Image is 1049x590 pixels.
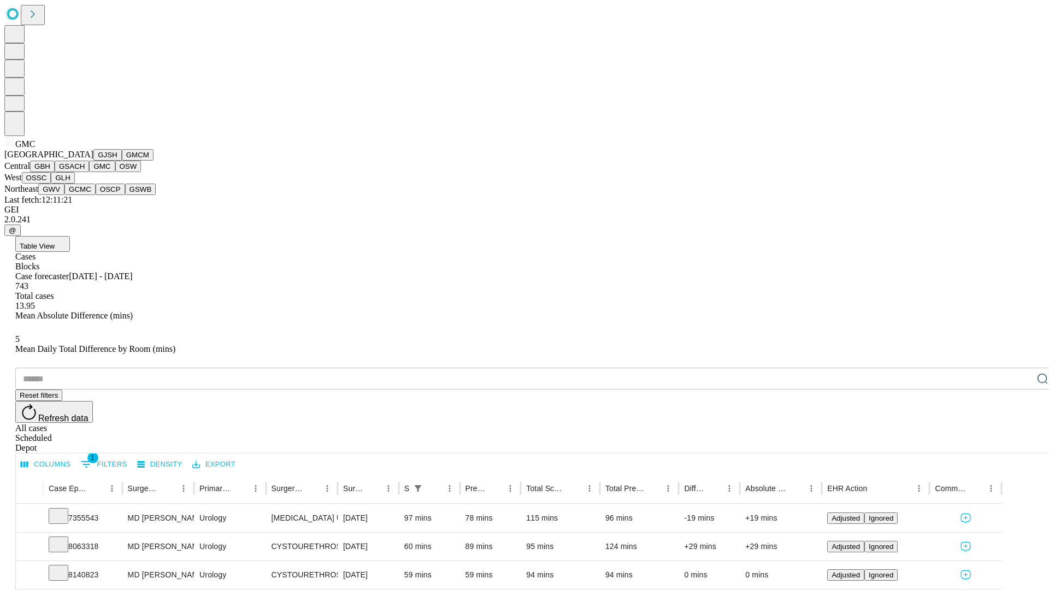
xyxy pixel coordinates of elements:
div: 115 mins [526,504,594,532]
div: Urology [199,561,260,589]
button: GMCM [122,149,154,161]
button: Menu [442,481,457,496]
button: GSWB [125,184,156,195]
button: GSACH [55,161,89,172]
button: Ignored [864,512,898,524]
div: [DATE] [343,561,393,589]
div: Total Scheduled Duration [526,484,565,493]
span: Total cases [15,291,54,300]
button: Menu [320,481,335,496]
span: West [4,173,22,182]
button: Sort [868,481,883,496]
button: GLH [51,172,74,184]
span: Mean Daily Total Difference by Room (mins) [15,344,175,353]
button: Menu [176,481,191,496]
button: Reset filters [15,390,62,401]
button: Sort [161,481,176,496]
div: 94 mins [605,561,674,589]
button: Sort [645,481,661,496]
div: 1 active filter [410,481,426,496]
button: Sort [788,481,804,496]
button: Sort [487,481,503,496]
span: GMC [15,139,35,149]
div: 78 mins [465,504,516,532]
button: Show filters [410,481,426,496]
div: 95 mins [526,533,594,560]
div: MD [PERSON_NAME] R Md [128,504,188,532]
button: Menu [661,481,676,496]
span: Northeast [4,184,38,193]
div: 8140823 [49,561,117,589]
div: 89 mins [465,533,516,560]
button: Select columns [18,456,74,473]
div: EHR Action [827,484,867,493]
div: Primary Service [199,484,231,493]
div: CYSTOURETHROSCOPY [MEDICAL_DATA] WITH [MEDICAL_DATA] AND [MEDICAL_DATA] INSERTION [272,533,332,560]
div: Surgery Name [272,484,303,493]
div: Comments [935,484,967,493]
button: Adjusted [827,569,864,581]
div: [DATE] [343,533,393,560]
button: Menu [911,481,927,496]
button: Table View [15,236,70,252]
button: Expand [21,566,38,585]
div: +19 mins [745,504,816,532]
div: -19 mins [684,504,734,532]
span: 743 [15,281,28,291]
span: 13.95 [15,301,35,310]
button: Menu [104,481,120,496]
span: [GEOGRAPHIC_DATA] [4,150,93,159]
button: Expand [21,509,38,528]
div: 0 mins [745,561,816,589]
button: Sort [968,481,983,496]
button: Adjusted [827,541,864,552]
div: 124 mins [605,533,674,560]
div: 2.0.241 [4,215,1045,225]
span: Adjusted [832,542,860,551]
div: MD [PERSON_NAME] R Md [128,533,188,560]
span: Mean Absolute Difference (mins) [15,311,133,320]
button: Ignored [864,569,898,581]
span: Adjusted [832,571,860,579]
button: Sort [366,481,381,496]
span: Refresh data [38,414,89,423]
div: 97 mins [404,504,455,532]
span: [DATE] - [DATE] [69,272,132,281]
span: @ [9,226,16,234]
span: Reset filters [20,391,58,399]
div: Surgeon Name [128,484,160,493]
button: Expand [21,538,38,557]
div: 60 mins [404,533,455,560]
button: Ignored [864,541,898,552]
button: Adjusted [827,512,864,524]
div: 8063318 [49,533,117,560]
span: Table View [20,242,55,250]
div: 7355543 [49,504,117,532]
div: +29 mins [684,533,734,560]
button: Menu [722,481,737,496]
span: Adjusted [832,514,860,522]
div: MD [PERSON_NAME] R Md [128,561,188,589]
button: Sort [233,481,248,496]
div: GEI [4,205,1045,215]
span: Ignored [869,542,893,551]
button: Menu [983,481,999,496]
div: CYSTOURETHROSCOPY [MEDICAL_DATA] WITH [MEDICAL_DATA] AND [MEDICAL_DATA] INSERTION [272,561,332,589]
button: Menu [804,481,819,496]
div: 94 mins [526,561,594,589]
div: 59 mins [465,561,516,589]
button: GWV [38,184,64,195]
button: GJSH [93,149,122,161]
button: Sort [89,481,104,496]
span: Central [4,161,30,170]
button: Menu [381,481,396,496]
button: OSCP [96,184,125,195]
button: Density [134,456,185,473]
div: [DATE] [343,504,393,532]
button: Sort [567,481,582,496]
div: 96 mins [605,504,674,532]
button: Refresh data [15,401,93,423]
div: Case Epic Id [49,484,88,493]
button: GCMC [64,184,96,195]
div: Predicted In Room Duration [465,484,487,493]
